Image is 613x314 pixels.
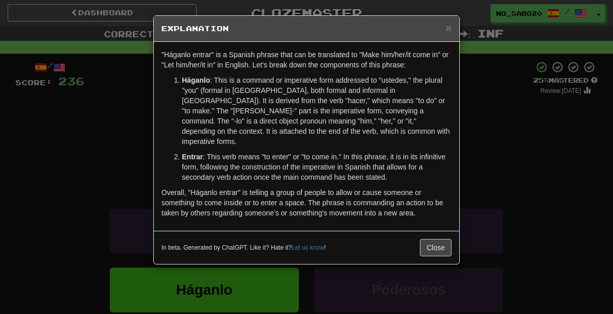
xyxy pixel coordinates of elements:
p: Overall, "Háganlo entrar" is telling a group of people to allow or cause someone or something to ... [161,187,452,218]
button: Close [445,22,452,33]
p: "Háganlo entrar" is a Spanish phrase that can be translated to "Make him/her/it come in" or "Let ... [161,50,452,70]
strong: Entrar [182,153,203,161]
span: × [445,22,452,34]
small: In beta. Generated by ChatGPT. Like it? Hate it? ! [161,244,326,252]
p: : This is a command or imperative form addressed to "ustedes," the plural "you" (formal in [GEOGR... [182,75,452,147]
a: Let us know [292,244,324,251]
strong: Háganlo [182,76,210,84]
button: Close [420,239,452,256]
h5: Explanation [161,23,452,34]
p: : This verb means "to enter" or "to come in." In this phrase, it is in its infinitive form, follo... [182,152,452,182]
